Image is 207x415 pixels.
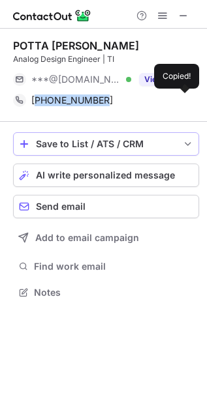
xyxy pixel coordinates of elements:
img: ContactOut v5.3.10 [13,8,91,23]
div: POTTA [PERSON_NAME] [13,39,139,52]
span: Find work email [34,261,194,272]
button: Send email [13,195,199,218]
button: save-profile-one-click [13,132,199,156]
div: Save to List / ATS / CRM [36,139,176,149]
button: AI write personalized message [13,164,199,187]
span: Add to email campaign [35,233,139,243]
span: Send email [36,201,86,212]
button: Notes [13,283,199,302]
div: Analog Design Engineer | TI [13,53,199,65]
span: Notes [34,287,194,298]
span: [PHONE_NUMBER] [31,94,113,106]
button: Add to email campaign [13,226,199,250]
span: AI write personalized message [36,170,175,180]
span: ***@[DOMAIN_NAME] [31,74,121,85]
button: Reveal Button [139,73,191,86]
button: Find work email [13,257,199,276]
